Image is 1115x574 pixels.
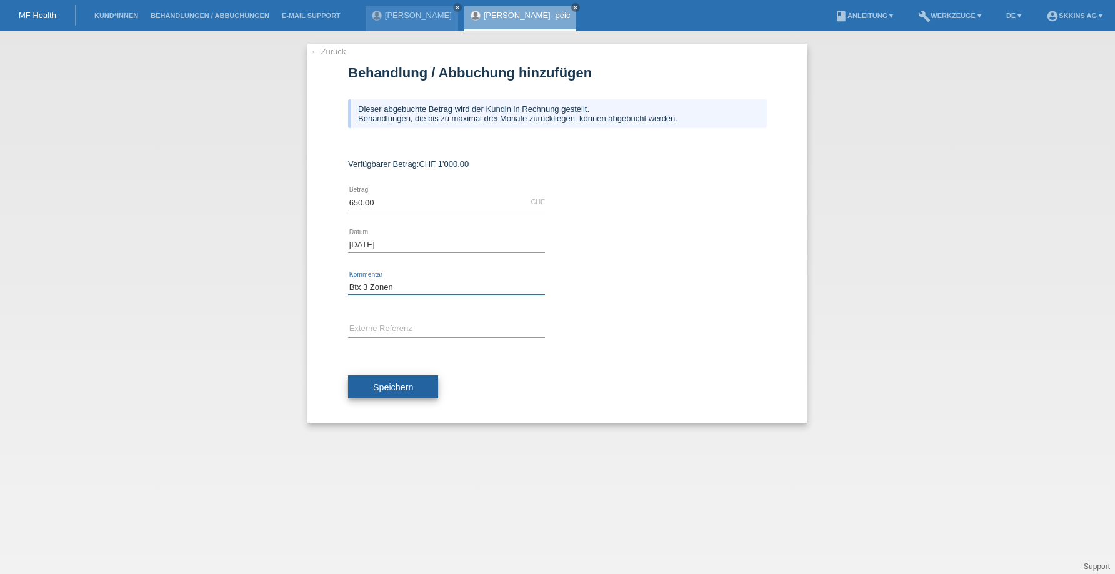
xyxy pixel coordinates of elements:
a: DE ▾ [1000,12,1027,19]
i: build [918,10,931,22]
a: buildWerkzeuge ▾ [912,12,987,19]
a: E-Mail Support [276,12,347,19]
h1: Behandlung / Abbuchung hinzufügen [348,65,767,81]
a: close [571,3,580,12]
button: Speichern [348,375,438,399]
a: Support [1084,562,1110,571]
a: bookAnleitung ▾ [829,12,899,19]
a: ← Zurück [311,47,346,56]
div: CHF [531,198,545,205]
i: book [835,10,847,22]
i: close [572,4,579,11]
a: MF Health [19,11,56,20]
span: Speichern [373,382,413,392]
div: Verfügbarer Betrag: [348,159,767,169]
a: Kund*innen [88,12,144,19]
span: CHF 1'000.00 [419,159,469,169]
i: close [454,4,461,11]
a: close [453,3,462,12]
a: Behandlungen / Abbuchungen [144,12,276,19]
div: Dieser abgebuchte Betrag wird der Kundin in Rechnung gestellt. Behandlungen, die bis zu maximal d... [348,99,767,128]
a: [PERSON_NAME]- peic [484,11,571,20]
a: [PERSON_NAME] [385,11,452,20]
i: account_circle [1046,10,1059,22]
a: account_circleSKKINS AG ▾ [1040,12,1109,19]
